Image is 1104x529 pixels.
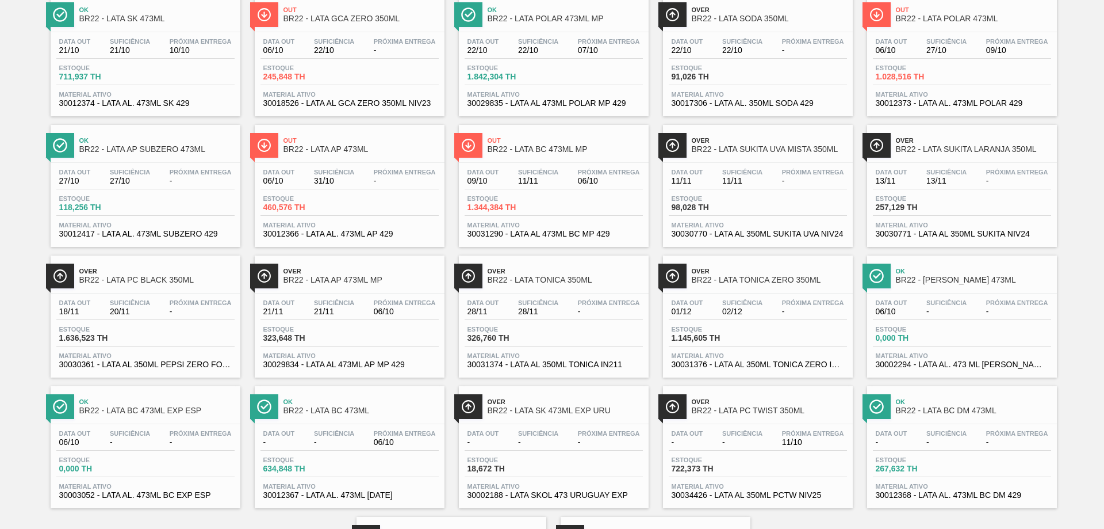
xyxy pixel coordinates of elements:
img: Ícone [461,138,476,153]
span: Estoque [876,326,956,333]
span: BR22 - LATA SUKITA LARANJA 350ML [896,145,1051,154]
span: Material ativo [467,483,640,490]
a: ÍconeOkBR22 - LATA BC 473MLData out-Suficiência-Próxima Entrega06/10Estoque634,848 THMaterial ati... [246,378,450,508]
span: 22/10 [672,46,703,55]
span: Estoque [672,326,752,333]
span: Suficiência [110,299,150,306]
span: 11/11 [672,177,703,185]
span: 22/10 [722,46,762,55]
span: BR22 - LATA TÔNICA ZERO 350ML [692,276,847,284]
span: Ok [283,398,439,405]
span: Material ativo [672,91,844,98]
span: Data out [672,430,703,437]
span: Material ativo [263,222,436,229]
span: BR22 - LATA BC 473ML EXP ESP [79,406,235,415]
span: 323,648 TH [263,334,344,342]
img: Ícone [869,269,884,283]
span: BR22 - LATA GCA ZERO 350ML [283,14,439,23]
span: Estoque [263,195,344,202]
span: 06/10 [876,46,907,55]
span: - [518,438,558,447]
span: 27/10 [59,177,91,185]
span: 09/10 [986,46,1048,55]
img: Ícone [257,269,271,283]
img: Ícone [869,399,884,414]
span: Estoque [467,456,548,463]
span: Data out [876,430,907,437]
span: 21/11 [314,307,354,316]
span: 21/10 [110,46,150,55]
span: Estoque [672,64,752,71]
img: Ícone [869,138,884,153]
span: 27/10 [926,46,967,55]
span: 30029835 - LATA AL 473ML POLAR MP 429 [467,99,640,108]
span: BR22 - LATA SK 473ML [79,14,235,23]
span: 22/10 [314,46,354,55]
img: Ícone [461,399,476,414]
span: - [170,307,232,316]
span: Data out [467,169,499,176]
span: Próxima Entrega [782,299,844,306]
span: Estoque [876,456,956,463]
span: Material ativo [59,483,232,490]
span: - [722,438,762,447]
span: 267,632 TH [876,465,956,473]
span: Suficiência [110,430,150,437]
span: Data out [59,430,91,437]
span: Material ativo [876,352,1048,359]
span: BR22 - LATA POLAR 473ML MP [488,14,643,23]
span: - [782,307,844,316]
span: Data out [467,38,499,45]
span: Material ativo [467,222,640,229]
span: Data out [672,169,703,176]
span: Estoque [59,64,140,71]
span: Suficiência [314,430,354,437]
span: 30012373 - LATA AL. 473ML POLAR 429 [876,99,1048,108]
span: Material ativo [672,483,844,490]
span: Ok [488,6,643,13]
span: BR22 - LATA AP SUBZERO 473ML [79,145,235,154]
span: 06/10 [374,438,436,447]
span: Próxima Entrega [578,169,640,176]
span: 07/10 [578,46,640,55]
span: BR22 - LATA SUKITA UVA MISTA 350ML [692,145,847,154]
span: 98,028 TH [672,203,752,212]
a: ÍconeOkBR22 - LATA BC DM 473MLData out-Suficiência-Próxima Entrega-Estoque267,632 THMaterial ativ... [858,378,1063,508]
span: Over [692,398,847,405]
span: Out [488,137,643,144]
span: Suficiência [518,299,558,306]
span: Próxima Entrega [170,430,232,437]
span: Suficiência [110,169,150,176]
span: 30002294 - LATA AL. 473 ML LISA [876,360,1048,369]
span: Data out [263,38,295,45]
span: 326,760 TH [467,334,548,342]
span: Próxima Entrega [986,430,1048,437]
span: - [986,177,1048,185]
span: Over [896,137,1051,144]
span: 30002188 - LATA SKOL 473 URUGUAY EXP [467,491,640,500]
span: Over [488,398,643,405]
span: Ok [79,398,235,405]
span: Estoque [263,456,344,463]
span: BR22 - LATA LISA 473ML [896,276,1051,284]
span: 30031376 - LATA AL 350ML TONICA ZERO IN211 [672,360,844,369]
span: Over [488,268,643,275]
span: 18/11 [59,307,91,316]
span: Suficiência [722,38,762,45]
span: Material ativo [672,352,844,359]
span: Material ativo [263,352,436,359]
span: 30003052 - LATA AL. 473ML BC EXP ESP [59,491,232,500]
span: 21/11 [263,307,295,316]
img: Ícone [53,399,67,414]
span: BR22 - LATA PC TWIST 350ML [692,406,847,415]
span: - [110,438,150,447]
span: 28/11 [467,307,499,316]
span: Próxima Entrega [782,38,844,45]
span: - [926,438,967,447]
span: Over [283,268,439,275]
span: 06/10 [876,307,907,316]
a: ÍconeOverBR22 - LATA AP 473ML MPData out21/11Suficiência21/11Próxima Entrega06/10Estoque323,648 T... [246,247,450,378]
span: 22/10 [518,46,558,55]
span: 06/10 [59,438,91,447]
span: Over [692,137,847,144]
